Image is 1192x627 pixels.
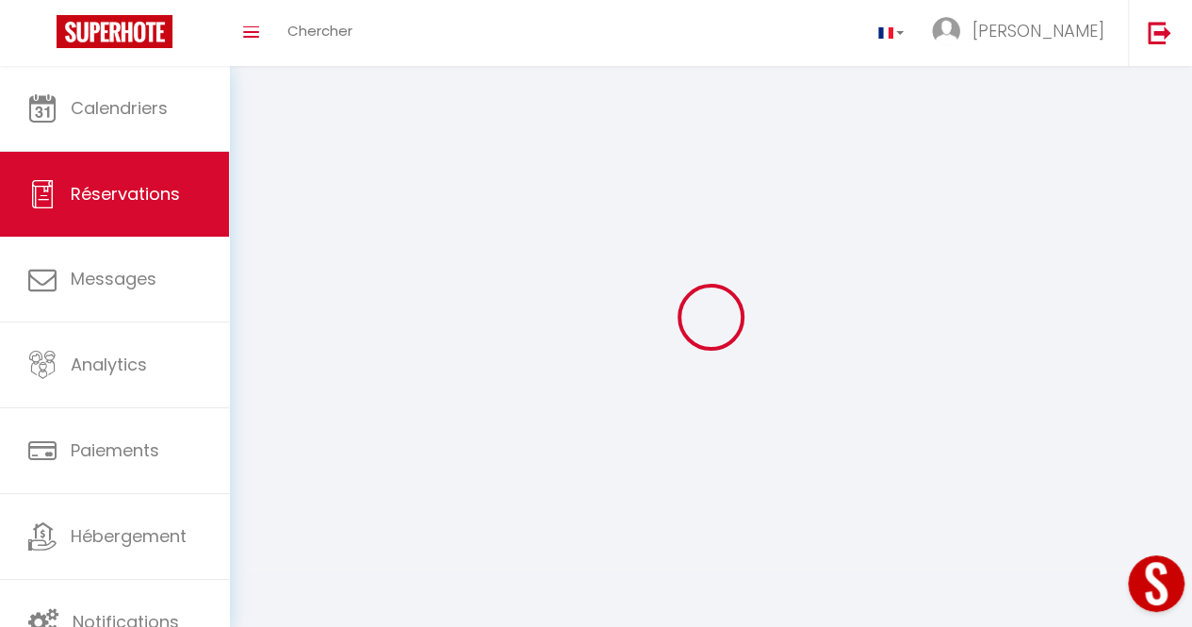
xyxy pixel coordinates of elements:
[932,17,960,45] img: ...
[972,19,1104,42] span: [PERSON_NAME]
[71,96,168,120] span: Calendriers
[57,15,172,48] img: Super Booking
[1148,21,1171,44] img: logout
[71,267,156,290] span: Messages
[287,21,352,41] span: Chercher
[71,438,159,462] span: Paiements
[1113,548,1192,627] iframe: LiveChat chat widget
[71,524,187,548] span: Hébergement
[71,182,180,206] span: Réservations
[71,353,147,376] span: Analytics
